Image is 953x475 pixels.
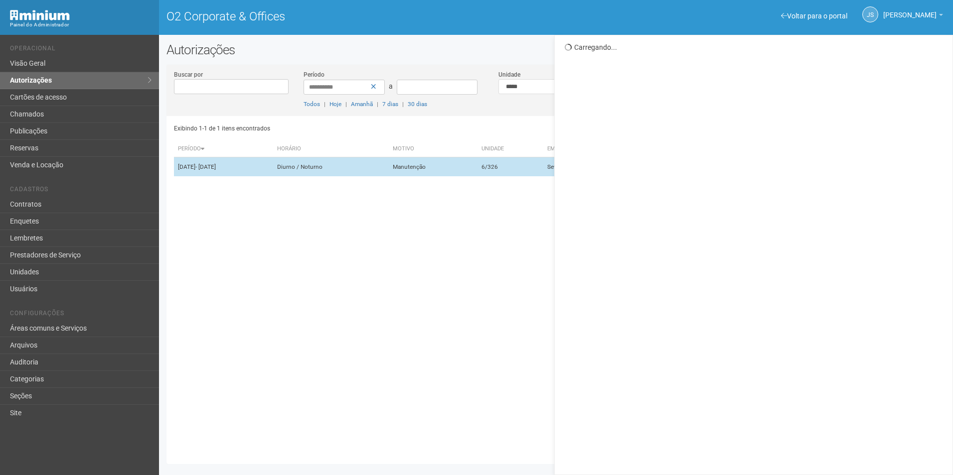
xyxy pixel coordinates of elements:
td: 6/326 [477,157,543,177]
a: 7 dias [382,101,398,108]
div: Exibindo 1-1 de 1 itens encontrados [174,121,554,136]
span: - [DATE] [195,163,216,170]
li: Configurações [10,310,152,320]
th: Horário [273,141,389,157]
th: Período [174,141,273,157]
label: Unidade [498,70,520,79]
span: | [324,101,325,108]
span: | [345,101,347,108]
th: Motivo [389,141,477,157]
span: | [377,101,378,108]
li: Operacional [10,45,152,55]
div: Carregando... [565,43,945,52]
a: [PERSON_NAME] [883,12,943,20]
td: [DATE] [174,157,273,177]
a: Todos [304,101,320,108]
a: Hoje [329,101,341,108]
span: a [389,82,393,90]
a: Voltar para o portal [781,12,847,20]
label: Buscar por [174,70,203,79]
th: Unidade [477,141,543,157]
td: Manutenção [389,157,477,177]
a: 30 dias [408,101,427,108]
img: Minium [10,10,70,20]
h1: O2 Corporate & Offices [166,10,549,23]
li: Cadastros [10,186,152,196]
th: Empresa [543,141,694,157]
a: Amanhã [351,101,373,108]
span: Jeferson Souza [883,1,937,19]
a: JS [862,6,878,22]
span: | [402,101,404,108]
h2: Autorizações [166,42,946,57]
td: Diurno / Noturno [273,157,389,177]
label: Período [304,70,324,79]
td: Seven Gestão de Saúde [543,157,694,177]
div: Painel do Administrador [10,20,152,29]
